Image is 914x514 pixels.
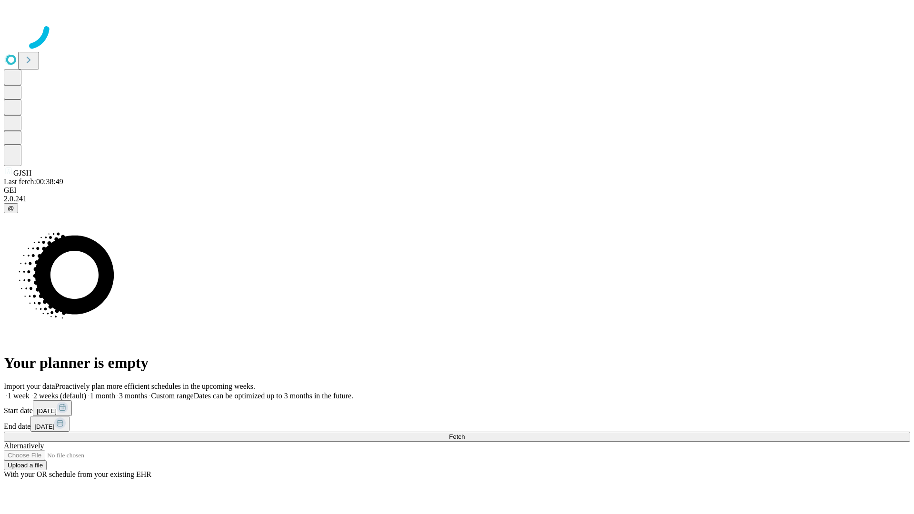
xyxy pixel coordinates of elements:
[13,169,31,177] span: GJSH
[449,433,465,440] span: Fetch
[4,432,910,442] button: Fetch
[8,205,14,212] span: @
[33,400,72,416] button: [DATE]
[30,416,70,432] button: [DATE]
[4,186,910,195] div: GEI
[90,392,115,400] span: 1 month
[4,195,910,203] div: 2.0.241
[4,178,63,186] span: Last fetch: 00:38:49
[4,442,44,450] span: Alternatively
[33,392,86,400] span: 2 weeks (default)
[34,423,54,430] span: [DATE]
[4,203,18,213] button: @
[119,392,147,400] span: 3 months
[8,392,30,400] span: 1 week
[194,392,353,400] span: Dates can be optimized up to 3 months in the future.
[37,407,57,415] span: [DATE]
[4,382,55,390] span: Import your data
[151,392,193,400] span: Custom range
[4,354,910,372] h1: Your planner is empty
[4,416,910,432] div: End date
[4,470,151,478] span: With your OR schedule from your existing EHR
[4,460,47,470] button: Upload a file
[4,400,910,416] div: Start date
[55,382,255,390] span: Proactively plan more efficient schedules in the upcoming weeks.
